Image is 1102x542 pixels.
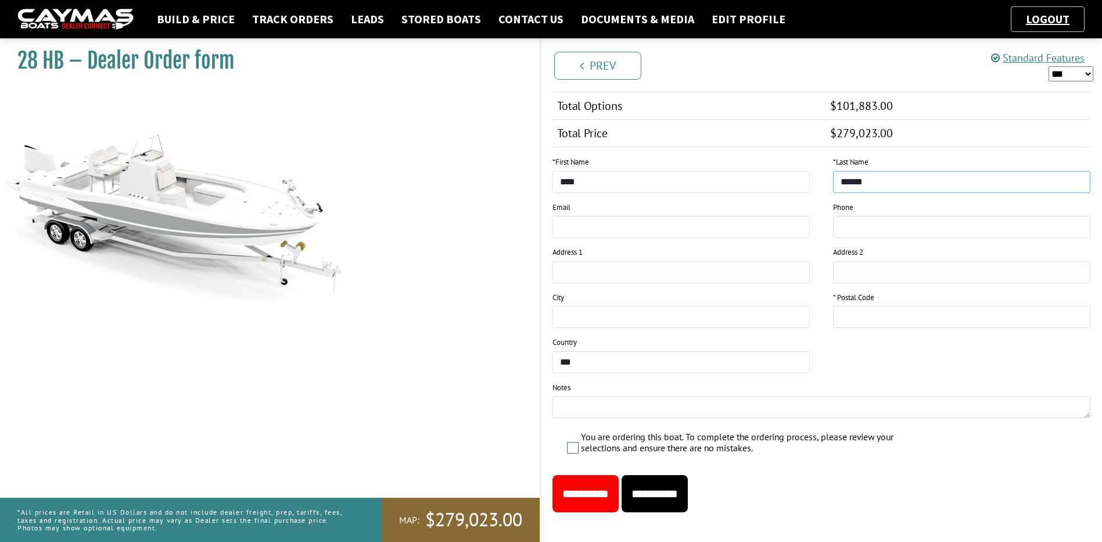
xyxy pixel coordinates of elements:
[493,12,569,27] a: Contact Us
[554,52,641,80] a: Prev
[991,51,1085,65] a: Standard Features
[345,12,390,27] a: Leads
[552,337,577,348] label: Country
[833,156,868,168] label: Last Name
[17,502,356,537] p: *All prices are Retail in US Dollars and do not include dealer freight, prep, tariffs, fees, taxe...
[581,432,895,457] label: You are ordering this boat. To complete the ordering process, please review your selections and e...
[382,498,540,542] a: MAP:$279,023.00
[1020,12,1075,26] a: Logout
[552,247,583,258] label: Address 1
[552,156,589,168] label: First Name
[833,202,853,213] label: Phone
[833,247,863,258] label: Address 2
[552,382,570,394] label: Notes
[425,508,522,532] span: $279,023.00
[151,12,240,27] a: Build & Price
[399,514,419,526] span: MAP:
[706,12,791,27] a: Edit Profile
[830,126,893,141] span: $279,023.00
[17,48,511,74] h1: 28 HB – Dealer Order form
[833,292,874,304] label: * Postal Code
[830,98,893,113] span: $101,883.00
[552,92,826,120] td: Total Options
[246,12,339,27] a: Track Orders
[396,12,487,27] a: Stored Boats
[552,120,826,147] td: Total Price
[17,9,134,30] img: caymas-dealer-connect-2ed40d3bc7270c1d8d7ffb4b79bf05adc795679939227970def78ec6f6c03838.gif
[552,202,570,213] label: Email
[552,292,564,304] label: City
[575,12,700,27] a: Documents & Media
